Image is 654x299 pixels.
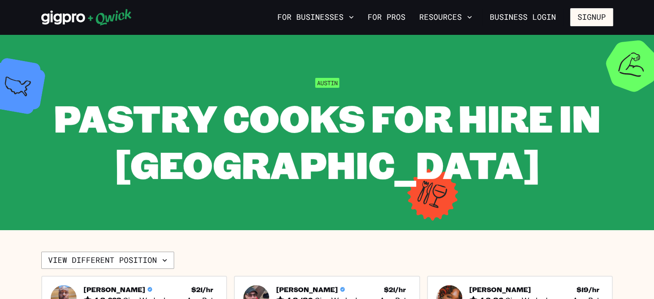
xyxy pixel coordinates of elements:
[41,252,174,269] button: View different position
[577,285,599,294] h5: $ 19 /hr
[482,8,563,26] a: Business Login
[83,285,145,294] h5: [PERSON_NAME]
[54,93,601,189] span: Pastry Cooks for Hire in [GEOGRAPHIC_DATA]
[191,285,213,294] h5: $ 21 /hr
[570,8,613,26] button: Signup
[315,78,339,88] span: Austin
[274,10,357,25] button: For Businesses
[364,10,409,25] a: For Pros
[416,10,476,25] button: Resources
[469,285,531,294] h5: [PERSON_NAME]
[384,285,406,294] h5: $ 21 /hr
[276,285,338,294] h5: [PERSON_NAME]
